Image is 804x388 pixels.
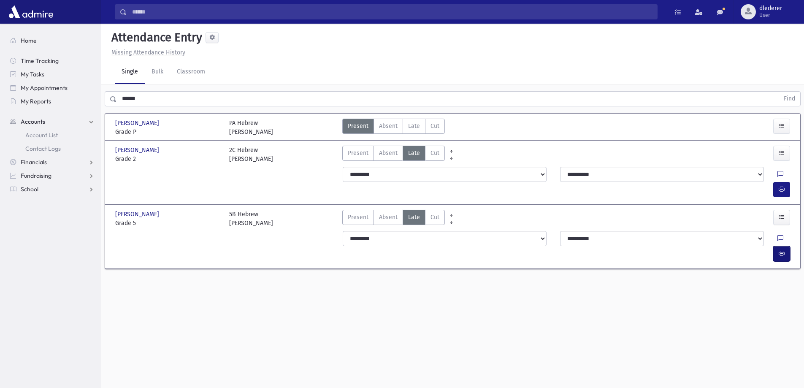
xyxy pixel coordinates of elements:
span: Time Tracking [21,57,59,65]
a: Missing Attendance History [108,49,185,56]
a: Classroom [170,60,212,84]
button: Find [779,92,800,106]
a: My Appointments [3,81,101,95]
span: [PERSON_NAME] [115,119,161,128]
span: Present [348,213,368,222]
img: AdmirePro [7,3,55,20]
a: Fundraising [3,169,101,182]
span: Absent [379,213,398,222]
a: Time Tracking [3,54,101,68]
span: Home [21,37,37,44]
span: Present [348,149,368,157]
span: Grade 5 [115,219,221,228]
span: Accounts [21,118,45,125]
span: Late [408,122,420,130]
a: Home [3,34,101,47]
span: User [759,12,782,19]
span: [PERSON_NAME] [115,210,161,219]
a: School [3,182,101,196]
span: Cut [430,122,439,130]
span: My Appointments [21,84,68,92]
span: Fundraising [21,172,51,179]
span: dlederer [759,5,782,12]
div: PA Hebrew [PERSON_NAME] [229,119,273,136]
span: Contact Logs [25,145,61,152]
input: Search [127,4,657,19]
div: AttTypes [342,146,445,163]
div: 2C Hebrew [PERSON_NAME] [229,146,273,163]
span: Late [408,149,420,157]
h5: Attendance Entry [108,30,202,45]
a: Single [115,60,145,84]
div: AttTypes [342,119,445,136]
a: My Reports [3,95,101,108]
span: My Tasks [21,71,44,78]
a: My Tasks [3,68,101,81]
u: Missing Attendance History [111,49,185,56]
span: Financials [21,158,47,166]
span: Grade P [115,128,221,136]
div: 5B Hebrew [PERSON_NAME] [229,210,273,228]
div: AttTypes [342,210,445,228]
span: Present [348,122,368,130]
span: Absent [379,122,398,130]
span: Cut [430,213,439,222]
span: Cut [430,149,439,157]
span: School [21,185,38,193]
a: Account List [3,128,101,142]
a: Bulk [145,60,170,84]
a: Contact Logs [3,142,101,155]
span: Grade 2 [115,155,221,163]
span: Account List [25,131,58,139]
a: Financials [3,155,101,169]
span: [PERSON_NAME] [115,146,161,155]
span: My Reports [21,98,51,105]
a: Accounts [3,115,101,128]
span: Absent [379,149,398,157]
span: Late [408,213,420,222]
